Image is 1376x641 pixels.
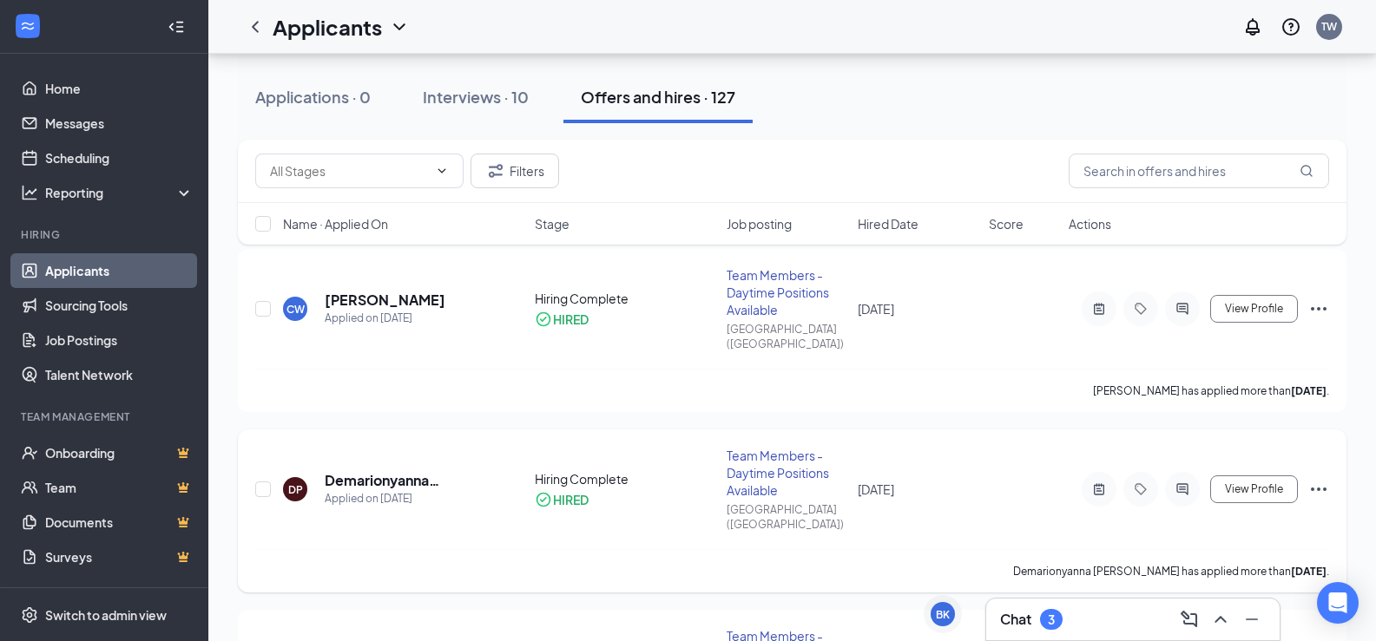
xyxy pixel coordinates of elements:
button: Filter Filters [471,154,559,188]
svg: Settings [21,606,38,624]
a: Talent Network [45,357,194,392]
svg: MagnifyingGlass [1300,164,1313,178]
svg: Minimize [1241,609,1262,630]
span: View Profile [1225,303,1283,315]
button: View Profile [1210,295,1298,323]
svg: ActiveNote [1089,302,1109,316]
span: Actions [1069,215,1111,232]
span: Stage [535,215,569,232]
button: Minimize [1238,605,1266,633]
svg: Filter [485,160,506,181]
span: [DATE] [858,301,894,317]
div: Hiring Complete [535,470,716,487]
a: Scheduling [45,141,194,175]
div: CW [286,302,305,317]
svg: ChevronLeft [245,16,266,37]
svg: Notifications [1242,16,1263,37]
span: Name · Applied On [283,215,388,232]
a: TeamCrown [45,470,194,505]
span: View Profile [1225,483,1283,495]
svg: WorkstreamLogo [19,17,36,35]
a: SurveysCrown [45,540,194,574]
svg: Collapse [168,18,185,36]
a: OnboardingCrown [45,435,194,470]
div: HIRED [553,491,589,508]
b: [DATE] [1291,565,1327,578]
a: Applicants [45,253,194,288]
div: Reporting [45,184,194,201]
div: DP [288,482,303,497]
svg: CheckmarkCircle [535,311,552,328]
div: Team Members - Daytime Positions Available [727,447,847,499]
svg: ActiveNote [1089,482,1109,496]
div: HIRED [553,311,589,328]
span: Score [989,215,1024,232]
input: Search in offers and hires [1069,154,1329,188]
button: ComposeMessage [1175,605,1203,633]
svg: ChevronDown [389,16,410,37]
svg: ChevronUp [1210,609,1231,630]
div: BK [936,607,950,622]
svg: CheckmarkCircle [535,491,552,508]
div: Team Members - Daytime Positions Available [727,266,847,318]
div: Team Management [21,409,190,424]
div: Offers and hires · 127 [581,86,735,108]
h3: Chat [1000,610,1031,629]
svg: ComposeMessage [1179,609,1200,630]
a: DocumentsCrown [45,505,194,540]
div: TW [1321,19,1337,34]
svg: QuestionInfo [1281,16,1301,37]
div: Applied on [DATE] [325,490,488,507]
div: Hiring [21,227,190,242]
a: Messages [45,106,194,141]
svg: ChevronDown [435,164,449,178]
h1: Applicants [273,12,382,42]
div: Interviews · 10 [423,86,529,108]
span: Job posting [727,215,792,232]
div: Applications · 0 [255,86,371,108]
p: [PERSON_NAME] has applied more than . [1093,383,1329,398]
h5: [PERSON_NAME] [325,291,445,310]
div: Hiring Complete [535,290,716,307]
input: All Stages [270,161,428,180]
p: Demarionyanna [PERSON_NAME] has applied more than . [1013,564,1329,579]
svg: Ellipses [1308,479,1329,500]
span: Hired Date [858,215,918,232]
button: View Profile [1210,475,1298,503]
div: [GEOGRAPHIC_DATA] ([GEOGRAPHIC_DATA]) [727,322,847,351]
div: Applied on [DATE] [325,310,445,327]
div: [GEOGRAPHIC_DATA] ([GEOGRAPHIC_DATA]) [727,502,847,532]
a: Job Postings [45,323,194,357]
button: ChevronUp [1207,605,1234,633]
div: 3 [1048,612,1055,627]
div: Switch to admin view [45,606,167,624]
svg: Ellipses [1308,298,1329,319]
div: Open Intercom Messenger [1317,582,1359,624]
span: [DATE] [858,481,894,497]
b: [DATE] [1291,384,1327,397]
svg: Tag [1130,482,1151,496]
svg: ActiveChat [1172,482,1193,496]
svg: Tag [1130,302,1151,316]
svg: Analysis [21,184,38,201]
a: Sourcing Tools [45,288,194,323]
svg: ActiveChat [1172,302,1193,316]
a: Home [45,71,194,106]
h5: Demarionyanna [PERSON_NAME] [325,471,488,490]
